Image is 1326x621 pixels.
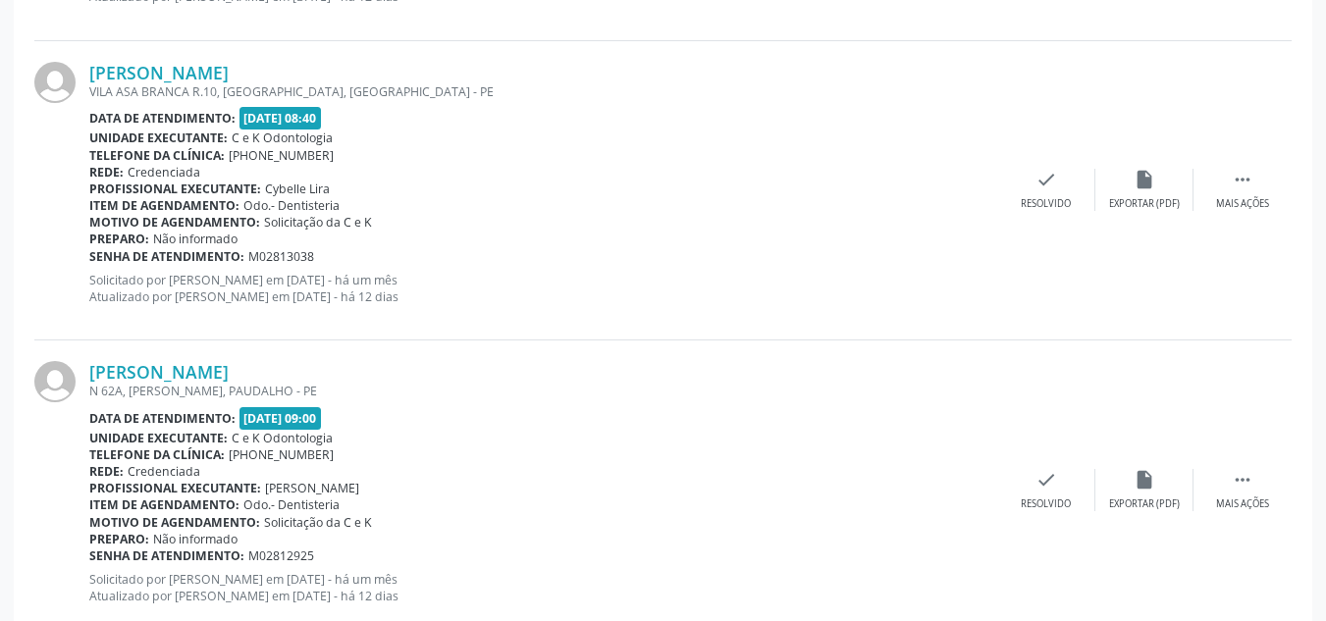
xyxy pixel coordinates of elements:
[89,446,225,463] b: Telefone da clínica:
[264,214,372,231] span: Solicitação da C e K
[89,83,997,100] div: VILA ASA BRANCA R.10, [GEOGRAPHIC_DATA], [GEOGRAPHIC_DATA] - PE
[1021,497,1071,511] div: Resolvido
[153,531,238,547] span: Não informado
[34,62,76,103] img: img
[89,531,149,547] b: Preparo:
[264,514,372,531] span: Solicitação da C e K
[153,231,238,247] span: Não informado
[89,430,228,446] b: Unidade executante:
[1216,497,1269,511] div: Mais ações
[1035,469,1057,491] i: check
[89,110,236,127] b: Data de atendimento:
[128,164,200,181] span: Credenciada
[128,463,200,480] span: Credenciada
[1109,497,1180,511] div: Exportar (PDF)
[229,446,334,463] span: [PHONE_NUMBER]
[1232,469,1253,491] i: 
[1109,197,1180,211] div: Exportar (PDF)
[1134,169,1155,190] i: insert_drive_file
[89,248,244,265] b: Senha de atendimento:
[1021,197,1071,211] div: Resolvido
[89,463,124,480] b: Rede:
[265,181,330,197] span: Cybelle Lira
[265,480,359,496] span: [PERSON_NAME]
[1232,169,1253,190] i: 
[89,361,229,383] a: [PERSON_NAME]
[1134,469,1155,491] i: insert_drive_file
[229,147,334,164] span: [PHONE_NUMBER]
[232,129,333,146] span: C e K Odontologia
[239,407,322,430] span: [DATE] 09:00
[89,181,261,197] b: Profissional executante:
[89,129,228,146] b: Unidade executante:
[1216,197,1269,211] div: Mais ações
[243,197,340,214] span: Odo.- Dentisteria
[89,496,239,513] b: Item de agendamento:
[232,430,333,446] span: C e K Odontologia
[89,383,997,399] div: N 62A, [PERSON_NAME], PAUDALHO - PE
[89,197,239,214] b: Item de agendamento:
[89,147,225,164] b: Telefone da clínica:
[89,164,124,181] b: Rede:
[89,231,149,247] b: Preparo:
[1035,169,1057,190] i: check
[89,272,997,305] p: Solicitado por [PERSON_NAME] em [DATE] - há um mês Atualizado por [PERSON_NAME] em [DATE] - há 12...
[89,62,229,83] a: [PERSON_NAME]
[89,571,997,604] p: Solicitado por [PERSON_NAME] em [DATE] - há um mês Atualizado por [PERSON_NAME] em [DATE] - há 12...
[248,248,314,265] span: M02813038
[239,107,322,129] span: [DATE] 08:40
[89,514,260,531] b: Motivo de agendamento:
[243,496,340,513] span: Odo.- Dentisteria
[89,480,261,496] b: Profissional executante:
[34,361,76,402] img: img
[89,547,244,564] b: Senha de atendimento:
[89,214,260,231] b: Motivo de agendamento:
[248,547,314,564] span: M02812925
[89,410,236,427] b: Data de atendimento:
